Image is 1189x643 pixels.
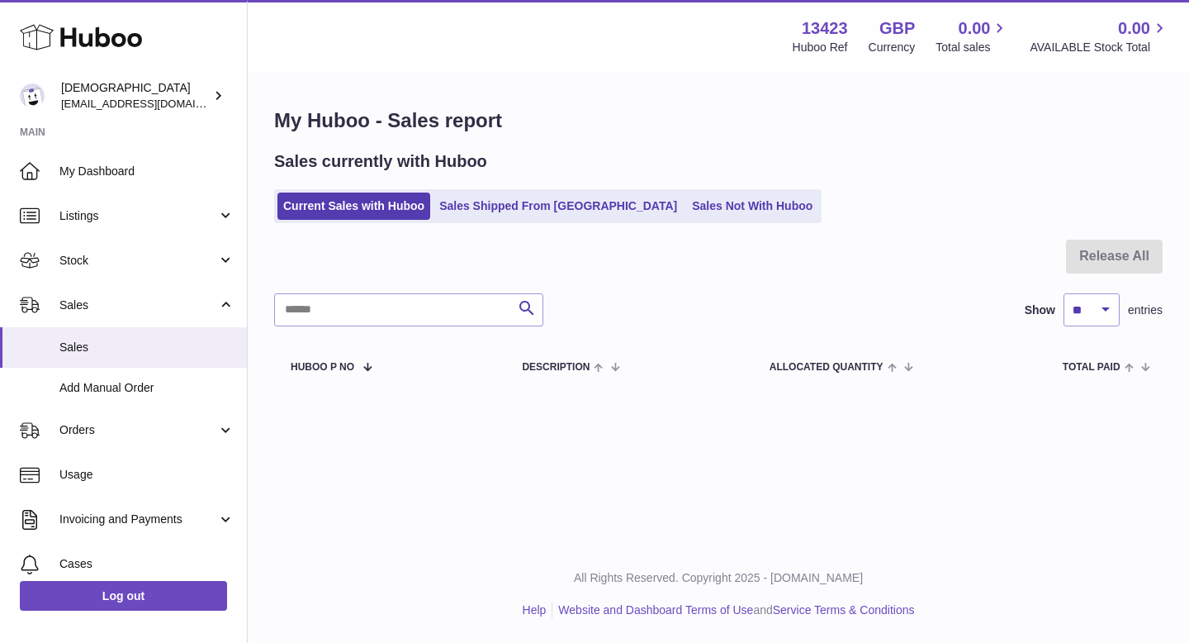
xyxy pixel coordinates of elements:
h1: My Huboo - Sales report [274,107,1163,134]
span: Listings [59,208,217,224]
label: Show [1025,302,1055,318]
div: [DEMOGRAPHIC_DATA] [61,80,210,112]
span: AVAILABLE Stock Total [1030,40,1169,55]
img: olgazyuz@outlook.com [20,83,45,108]
span: entries [1128,302,1163,318]
span: Orders [59,422,217,438]
span: Cases [59,556,234,572]
a: Log out [20,581,227,611]
a: Current Sales with Huboo [277,193,430,220]
span: Usage [59,467,234,483]
span: Total paid [1063,362,1120,373]
div: Huboo Ref [793,40,848,55]
span: Total sales [936,40,1009,55]
a: Service Terms & Conditions [773,603,915,617]
span: Description [522,362,590,373]
a: Website and Dashboard Terms of Use [558,603,753,617]
span: ALLOCATED Quantity [770,362,883,373]
span: Sales [59,298,217,313]
span: Stock [59,253,217,269]
a: Help [523,603,547,617]
span: 0.00 [959,17,991,40]
a: Sales Shipped From [GEOGRAPHIC_DATA] [433,193,683,220]
span: Add Manual Order [59,380,234,396]
span: Invoicing and Payments [59,512,217,527]
span: 0.00 [1118,17,1150,40]
a: Sales Not With Huboo [686,193,818,220]
strong: GBP [879,17,915,40]
span: Huboo P no [291,362,354,373]
a: 0.00 Total sales [936,17,1009,55]
p: All Rights Reserved. Copyright 2025 - [DOMAIN_NAME] [261,570,1176,586]
span: Sales [59,340,234,355]
strong: 13423 [802,17,848,40]
a: 0.00 AVAILABLE Stock Total [1030,17,1169,55]
h2: Sales currently with Huboo [274,150,487,173]
div: Currency [869,40,916,55]
span: My Dashboard [59,164,234,179]
li: and [552,603,914,618]
span: [EMAIL_ADDRESS][DOMAIN_NAME] [61,97,243,110]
